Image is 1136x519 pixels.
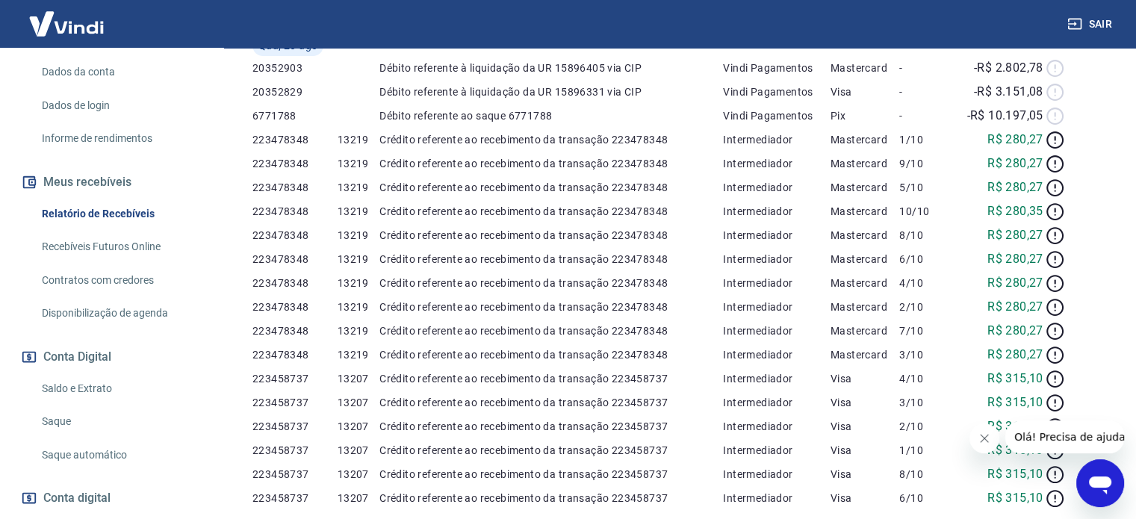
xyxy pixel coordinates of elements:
[831,228,900,243] p: Mastercard
[18,166,205,199] button: Meus recebíveis
[338,395,380,410] p: 13207
[338,443,380,458] p: 13207
[987,489,1043,507] p: R$ 315,10
[831,395,900,410] p: Visa
[723,323,831,338] p: Intermediador
[379,491,723,506] p: Crédito referente ao recebimento da transação 223458737
[723,132,831,147] p: Intermediador
[899,180,952,195] p: 5/10
[987,417,1043,435] p: R$ 315,10
[43,488,111,509] span: Conta digital
[899,467,952,482] p: 8/10
[899,204,952,219] p: 10/10
[987,394,1043,411] p: R$ 315,10
[338,419,380,434] p: 13207
[379,443,723,458] p: Crédito referente ao recebimento da transação 223458737
[899,395,952,410] p: 3/10
[723,395,831,410] p: Intermediador
[1005,420,1124,453] iframe: Mensagem da empresa
[987,322,1043,340] p: R$ 280,27
[987,155,1043,173] p: R$ 280,27
[723,443,831,458] p: Intermediador
[831,180,900,195] p: Mastercard
[723,276,831,290] p: Intermediador
[723,60,831,75] p: Vindi Pagamentos
[379,323,723,338] p: Crédito referente ao recebimento da transação 223478348
[723,491,831,506] p: Intermediador
[338,252,380,267] p: 13219
[987,465,1043,483] p: R$ 315,10
[723,347,831,362] p: Intermediador
[36,440,205,470] a: Saque automático
[831,299,900,314] p: Mastercard
[831,467,900,482] p: Visa
[899,323,952,338] p: 7/10
[831,204,900,219] p: Mastercard
[252,443,338,458] p: 223458737
[252,204,338,219] p: 223478348
[831,108,900,123] p: Pix
[899,491,952,506] p: 6/10
[723,156,831,171] p: Intermediador
[379,156,723,171] p: Crédito referente ao recebimento da transação 223478348
[338,228,380,243] p: 13219
[252,347,338,362] p: 223478348
[831,276,900,290] p: Mastercard
[379,132,723,147] p: Crédito referente ao recebimento da transação 223478348
[987,250,1043,268] p: R$ 280,27
[831,491,900,506] p: Visa
[899,371,952,386] p: 4/10
[831,323,900,338] p: Mastercard
[36,373,205,404] a: Saldo e Extrato
[831,347,900,362] p: Mastercard
[1076,459,1124,507] iframe: Botão para abrir a janela de mensagens
[723,204,831,219] p: Intermediador
[379,395,723,410] p: Crédito referente ao recebimento da transação 223458737
[338,299,380,314] p: 13219
[252,228,338,243] p: 223478348
[338,276,380,290] p: 13219
[338,180,380,195] p: 13219
[379,84,723,99] p: Débito referente à liquidação da UR 15896331 via CIP
[252,60,338,75] p: 20352903
[831,419,900,434] p: Visa
[36,231,205,262] a: Recebíveis Futuros Online
[379,371,723,386] p: Crédito referente ao recebimento da transação 223458737
[831,84,900,99] p: Visa
[379,180,723,195] p: Crédito referente ao recebimento da transação 223478348
[899,84,952,99] p: -
[723,180,831,195] p: Intermediador
[899,156,952,171] p: 9/10
[831,132,900,147] p: Mastercard
[252,467,338,482] p: 223458737
[899,443,952,458] p: 1/10
[723,419,831,434] p: Intermediador
[18,341,205,373] button: Conta Digital
[252,276,338,290] p: 223478348
[338,491,380,506] p: 13207
[36,199,205,229] a: Relatório de Recebíveis
[987,370,1043,388] p: R$ 315,10
[252,180,338,195] p: 223478348
[987,298,1043,316] p: R$ 280,27
[379,276,723,290] p: Crédito referente ao recebimento da transação 223478348
[899,228,952,243] p: 8/10
[252,299,338,314] p: 223478348
[252,323,338,338] p: 223478348
[899,347,952,362] p: 3/10
[18,482,205,515] a: Conta digital
[252,132,338,147] p: 223478348
[36,90,205,121] a: Dados de login
[252,108,338,123] p: 6771788
[831,252,900,267] p: Mastercard
[974,83,1043,101] p: -R$ 3.151,08
[831,156,900,171] p: Mastercard
[338,323,380,338] p: 13219
[36,57,205,87] a: Dados da conta
[987,202,1043,220] p: R$ 280,35
[252,395,338,410] p: 223458737
[18,1,115,46] img: Vindi
[252,156,338,171] p: 223478348
[379,204,723,219] p: Crédito referente ao recebimento da transação 223478348
[899,60,952,75] p: -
